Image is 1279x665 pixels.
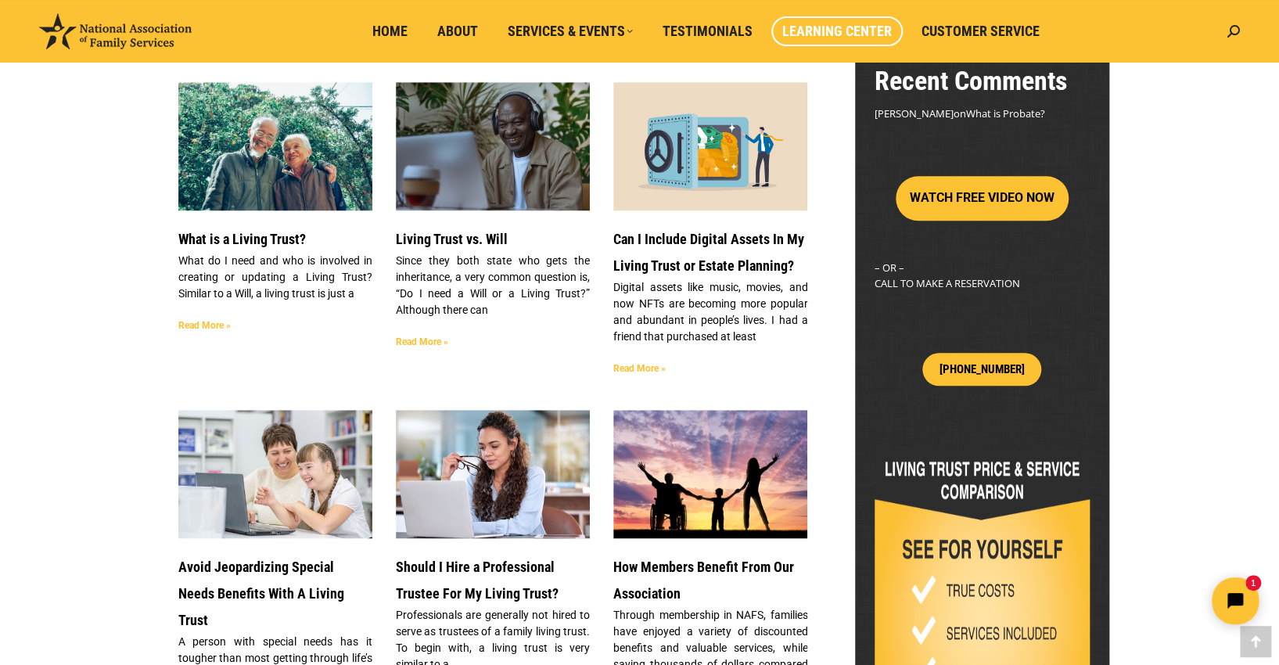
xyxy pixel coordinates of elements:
[177,81,373,212] img: Header Image Happy Family. WHAT IS A LIVING TRUST?
[372,23,408,40] span: Home
[652,16,763,46] a: Testimonials
[437,23,478,40] span: About
[396,253,590,318] p: Since they both state who gets the inheritance, a very common question is, “Do I need a Will or a...
[426,16,489,46] a: About
[396,82,590,210] a: LIVING TRUST VS. WILL
[178,410,372,538] a: Special Needs Living Trust
[396,410,590,538] a: Do I need a professional to manage my Living Trust?
[613,410,807,538] a: Family Holding hands enjoying the sunset. Member Benefits Header Image
[613,231,804,274] a: Can I Include Digital Assets In My Living Trust or Estate Planning?
[875,260,1090,291] p: – OR – CALL TO MAKE A RESERVATION
[1003,564,1272,638] iframe: Tidio Chat
[922,23,1040,40] span: Customer Service
[361,16,419,46] a: Home
[39,13,192,49] img: National Association of Family Services
[663,23,753,40] span: Testimonials
[394,404,591,543] img: Do I need a professional to manage my Living Trust?
[613,82,807,210] a: Secure Your DIgital Assets
[922,353,1042,386] a: [PHONE_NUMBER]
[178,231,306,247] a: What is a Living Trust?
[966,106,1045,120] a: What is Probate?
[613,81,809,211] img: Secure Your DIgital Assets
[875,63,1090,98] h2: Recent Comments
[875,106,954,120] span: [PERSON_NAME]
[394,81,591,212] img: LIVING TRUST VS. WILL
[396,231,508,247] a: Living Trust vs. Will
[613,408,809,539] img: Family Holding hands enjoying the sunset. Member Benefits Header Image
[396,336,448,347] a: Read more about Living Trust vs. Will
[771,16,903,46] a: Learning Center
[896,176,1069,221] button: WATCH FREE VIDEO NOW
[178,559,344,628] a: Avoid Jeopardizing Special Needs Benefits With A Living Trust
[613,559,794,602] a: How Members Benefit From Our Association
[782,23,892,40] span: Learning Center
[178,82,372,210] a: Header Image Happy Family. WHAT IS A LIVING TRUST?
[875,106,1090,121] footer: on
[178,253,372,302] p: What do I need and who is involved in creating or updating a Living Trust? Similar to a Will, a l...
[911,16,1051,46] a: Customer Service
[613,363,666,374] a: Read more about Can I Include Digital Assets In My Living Trust or Estate Planning?
[508,23,633,40] span: Services & Events
[396,559,559,602] a: Should I Hire a Professional Trustee For My Living Trust?
[896,191,1069,205] a: WATCH FREE VIDEO NOW
[178,320,231,331] a: Read more about What is a Living Trust?
[177,408,373,539] img: Special Needs Living Trust
[613,279,807,345] p: Digital assets like music, movies, and now NFTs are becoming more popular and abundant in people’...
